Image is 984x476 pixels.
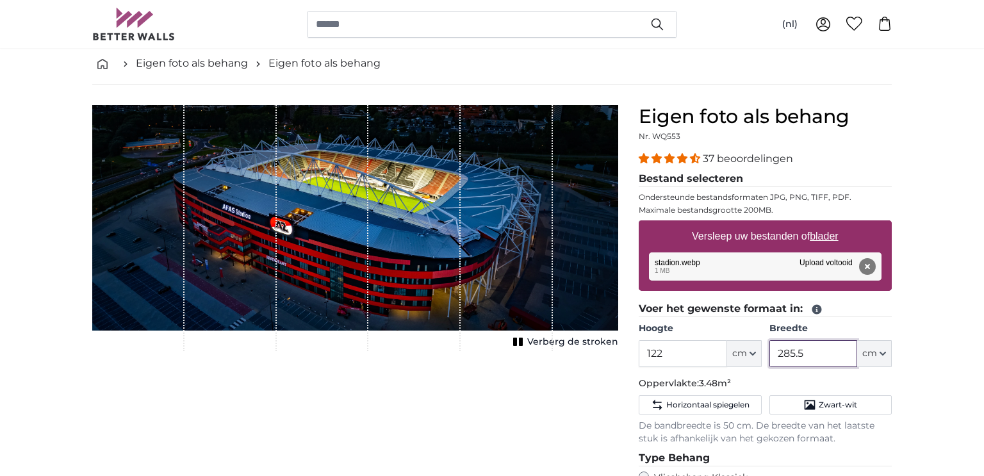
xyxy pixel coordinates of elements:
[639,420,892,445] p: De bandbreedte is 50 cm. De breedte van het laatste stuk is afhankelijk van het gekozen formaat.
[639,301,892,317] legend: Voer het gewenste formaat in:
[639,395,761,414] button: Horizontaal spiegelen
[639,205,892,215] p: Maximale bestandsgrootte 200MB.
[639,192,892,202] p: Ondersteunde bestandsformaten JPG, PNG, TIFF, PDF.
[639,105,892,128] h1: Eigen foto als behang
[727,340,762,367] button: cm
[769,322,892,335] label: Breedte
[639,171,892,187] legend: Bestand selecteren
[772,13,808,36] button: (nl)
[92,105,618,351] div: 1 of 1
[819,400,857,410] span: Zwart-wit
[639,131,680,141] span: Nr. WQ553
[857,340,892,367] button: cm
[687,224,844,249] label: Versleep uw bestanden of
[732,347,747,360] span: cm
[810,231,838,242] u: blader
[92,8,176,40] img: Betterwalls
[862,347,877,360] span: cm
[268,56,381,71] a: Eigen foto als behang
[769,395,892,414] button: Zwart-wit
[639,450,892,466] legend: Type Behang
[639,377,892,390] p: Oppervlakte:
[703,152,793,165] span: 37 beoordelingen
[92,43,892,85] nav: breadcrumbs
[639,322,761,335] label: Hoogte
[136,56,248,71] a: Eigen foto als behang
[666,400,750,410] span: Horizontaal spiegelen
[639,152,703,165] span: 4.32 stars
[699,377,731,389] span: 3.48m²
